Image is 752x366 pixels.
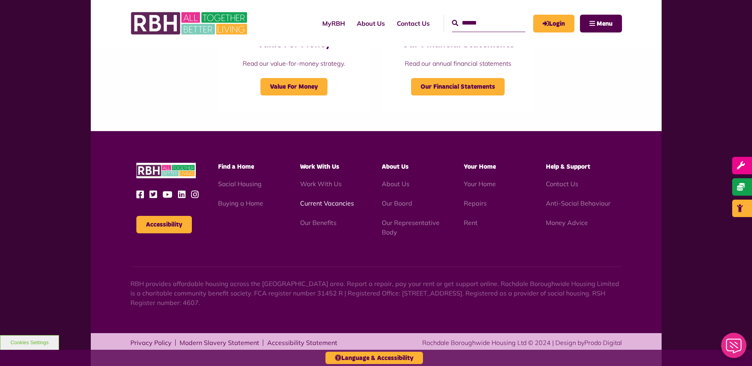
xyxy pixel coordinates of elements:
p: Read our annual financial statements [398,59,518,68]
a: Modern Slavery Statement - open in a new tab [180,339,259,346]
span: Find a Home [218,164,254,170]
p: Read our value-for-money strategy. [234,59,354,68]
span: Menu [597,21,612,27]
a: Contact Us [391,13,436,34]
div: Rochdale Boroughwide Housing Ltd © 2024 | Design by [422,338,622,347]
button: Accessibility [136,216,192,233]
a: Our Representative Body [382,219,440,236]
a: Anti-Social Behaviour [546,199,610,207]
a: Our Board [382,199,412,207]
span: Work With Us [300,164,339,170]
a: Your Home [464,180,496,188]
a: Rent [464,219,478,227]
img: RBH [130,8,249,39]
a: Buying a Home [218,199,263,207]
input: Search [452,15,525,32]
a: Privacy Policy [130,339,172,346]
span: About Us [382,164,409,170]
span: Value For Money [260,78,327,95]
a: Money Advice [546,219,588,227]
button: Language & Accessibility [325,352,423,364]
a: Contact Us [546,180,578,188]
img: RBH [136,163,196,178]
a: Work With Us [300,180,342,188]
p: RBH provides affordable housing across the [GEOGRAPHIC_DATA] area. Report a repair, pay your rent... [130,279,622,307]
a: Prodo Digital - open in a new tab [584,339,622,347]
span: Our Financial Statements [411,78,505,95]
span: Help & Support [546,164,590,170]
a: Our Benefits [300,219,337,227]
a: About Us [382,180,409,188]
span: Your Home [464,164,496,170]
button: Navigation [580,15,622,32]
a: MyRBH [316,13,351,34]
a: Social Housing - open in a new tab [218,180,262,188]
a: MyRBH [533,15,574,32]
a: Accessibility Statement [267,339,337,346]
a: Current Vacancies [300,199,354,207]
a: Repairs [464,199,487,207]
iframe: Netcall Web Assistant for live chat [716,330,752,366]
a: About Us [351,13,391,34]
